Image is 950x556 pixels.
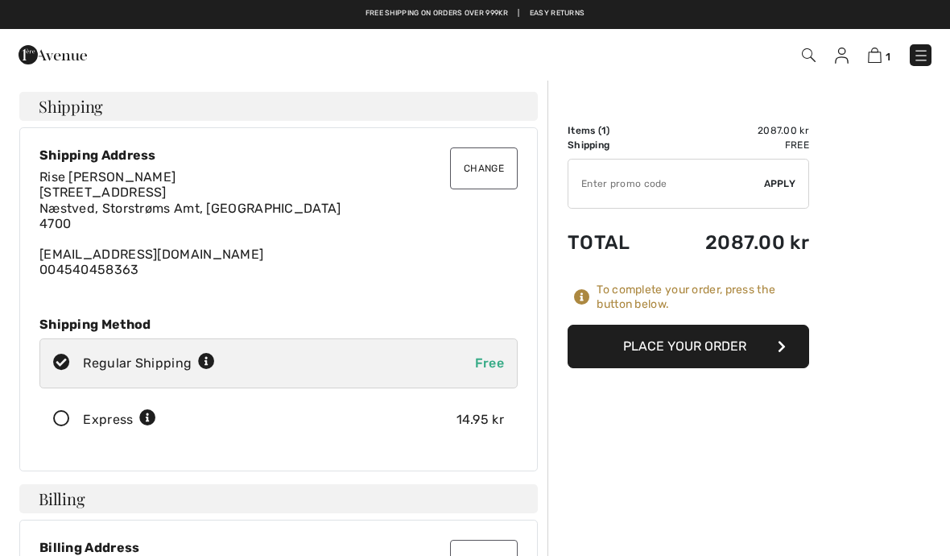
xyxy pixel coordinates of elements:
td: 2087.00 kr [659,215,809,270]
span: Billing [39,491,85,507]
div: Shipping Method [39,317,518,332]
span: 1 [886,51,890,63]
span: [STREET_ADDRESS] Næstved, Storstrøms Amt, [GEOGRAPHIC_DATA] 4700 [39,185,341,230]
div: Billing Address [39,540,518,555]
a: 1 [868,45,890,64]
span: | [518,8,519,19]
div: Shipping Address [39,147,518,163]
div: Regular Shipping [83,354,215,373]
div: [EMAIL_ADDRESS][DOMAIN_NAME] [39,169,518,277]
img: Search [802,48,816,62]
a: 1ère Avenue [19,46,87,61]
td: 2087.00 kr [659,123,809,138]
div: 14.95 kr [456,410,504,429]
div: Express [83,410,156,429]
img: Shopping Bag [868,48,882,63]
input: Promo code [568,160,764,208]
img: My Info [835,48,849,64]
td: Free [659,138,809,152]
td: Items ( ) [568,123,659,138]
span: Shipping [39,98,103,114]
img: Menu [913,48,929,64]
span: 1 [601,125,606,136]
button: Change [450,147,518,189]
button: Place Your Order [568,325,809,368]
img: 1ère Avenue [19,39,87,71]
td: Total [568,215,659,270]
span: Rise [PERSON_NAME] [39,169,176,185]
a: 004540458363 [39,262,139,277]
a: Easy Returns [530,8,585,19]
span: Free [475,355,504,371]
td: Shipping [568,138,659,152]
div: To complete your order, press the button below. [597,283,809,312]
span: Apply [764,176,796,191]
a: Free shipping on orders over 999kr [366,8,508,19]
